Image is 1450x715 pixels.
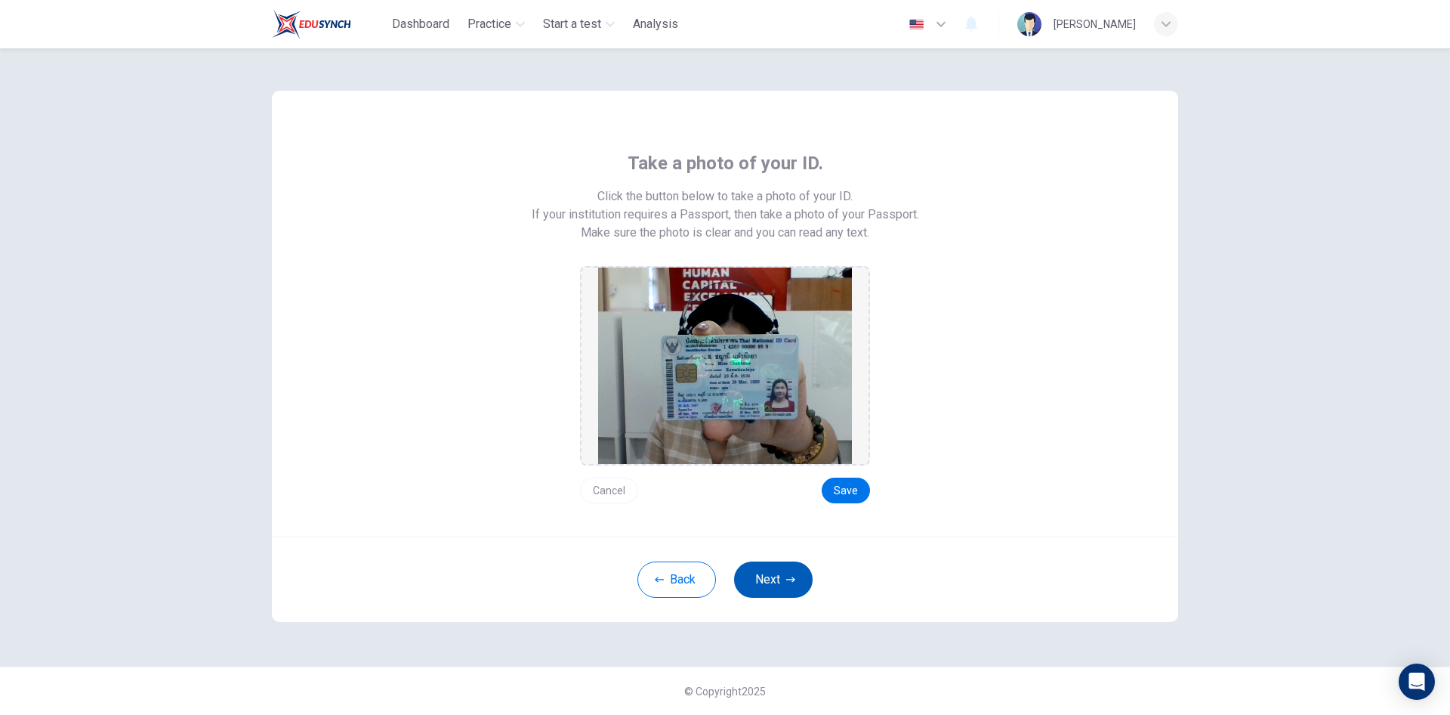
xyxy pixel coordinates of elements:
[598,268,852,464] img: preview screemshot
[1017,12,1041,36] img: Profile picture
[637,562,716,598] button: Back
[272,9,386,39] a: Train Test logo
[1399,664,1435,700] div: Open Intercom Messenger
[628,151,823,175] span: Take a photo of your ID.
[543,15,601,33] span: Start a test
[907,19,926,30] img: en
[467,15,511,33] span: Practice
[627,11,684,38] button: Analysis
[1054,15,1136,33] div: [PERSON_NAME]
[822,478,870,503] button: Save
[461,11,531,38] button: Practice
[581,224,869,242] span: Make sure the photo is clear and you can read any text.
[633,15,678,33] span: Analysis
[580,478,638,503] button: Cancel
[537,11,621,38] button: Start a test
[684,686,766,698] span: © Copyright 2025
[734,562,813,598] button: Next
[386,11,455,38] button: Dashboard
[392,15,449,33] span: Dashboard
[532,187,919,224] span: Click the button below to take a photo of your ID. If your institution requires a Passport, then ...
[272,9,351,39] img: Train Test logo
